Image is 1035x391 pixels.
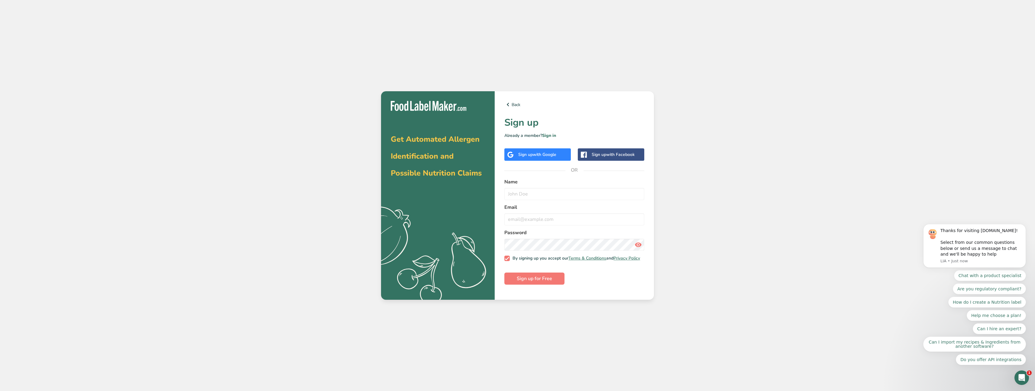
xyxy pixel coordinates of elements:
div: Sign up [592,151,635,158]
h1: Sign up [504,115,644,130]
a: Back [504,101,644,108]
a: Terms & Conditions [568,255,606,261]
span: with Google [533,152,556,157]
input: John Doe [504,188,644,200]
p: Already a member? [504,132,644,139]
span: Get Automated Allergen Identification and Possible Nutrition Claims [391,134,482,178]
a: Privacy Policy [613,255,640,261]
iframe: Intercom live chat [1014,370,1029,385]
iframe: Intercom notifications message [914,120,1035,375]
label: Name [504,178,644,186]
span: Sign up for Free [517,275,552,282]
span: OR [565,161,584,179]
img: Food Label Maker [391,101,466,111]
span: By signing up you accept our and [510,256,640,261]
span: 1 [1027,370,1032,375]
div: Sign up [518,151,556,158]
label: Email [504,204,644,211]
span: with Facebook [606,152,635,157]
input: email@example.com [504,213,644,225]
a: Sign in [542,133,556,138]
button: Sign up for Free [504,273,564,285]
label: Password [504,229,644,236]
